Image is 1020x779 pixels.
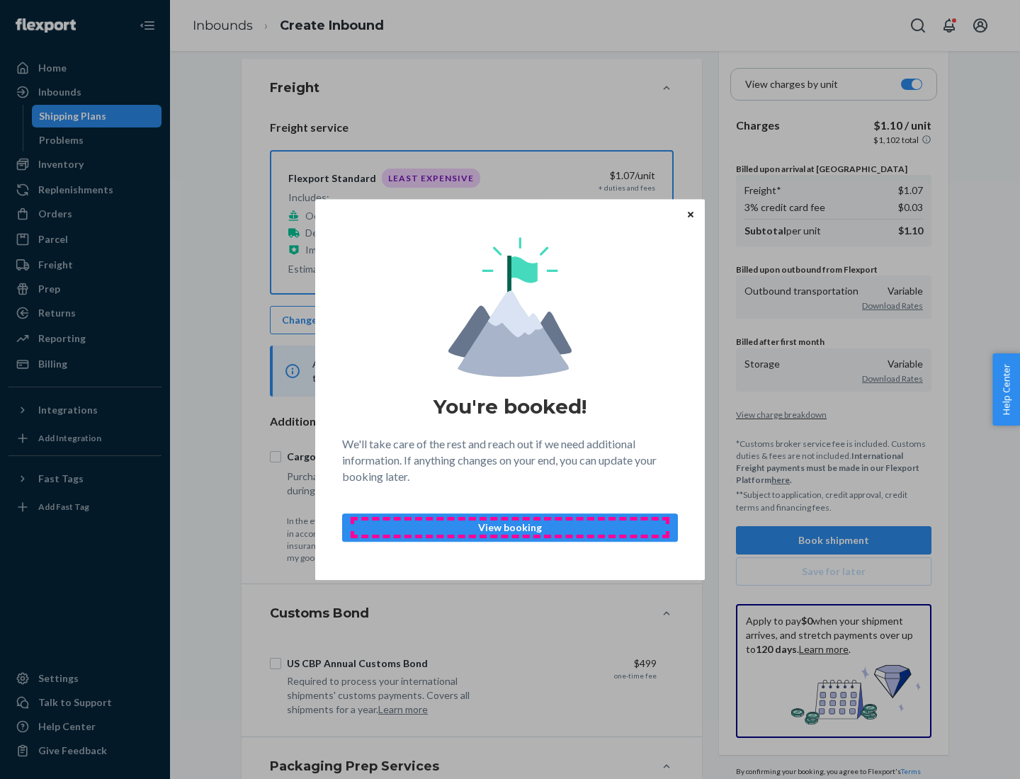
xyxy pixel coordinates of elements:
p: We'll take care of the rest and reach out if we need additional information. If anything changes ... [342,436,678,485]
button: View booking [342,513,678,542]
button: Close [684,206,698,222]
h1: You're booked! [433,394,586,419]
p: View booking [354,521,666,535]
img: svg+xml,%3Csvg%20viewBox%3D%220%200%20174%20197%22%20fill%3D%22none%22%20xmlns%3D%22http%3A%2F%2F... [448,237,572,377]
